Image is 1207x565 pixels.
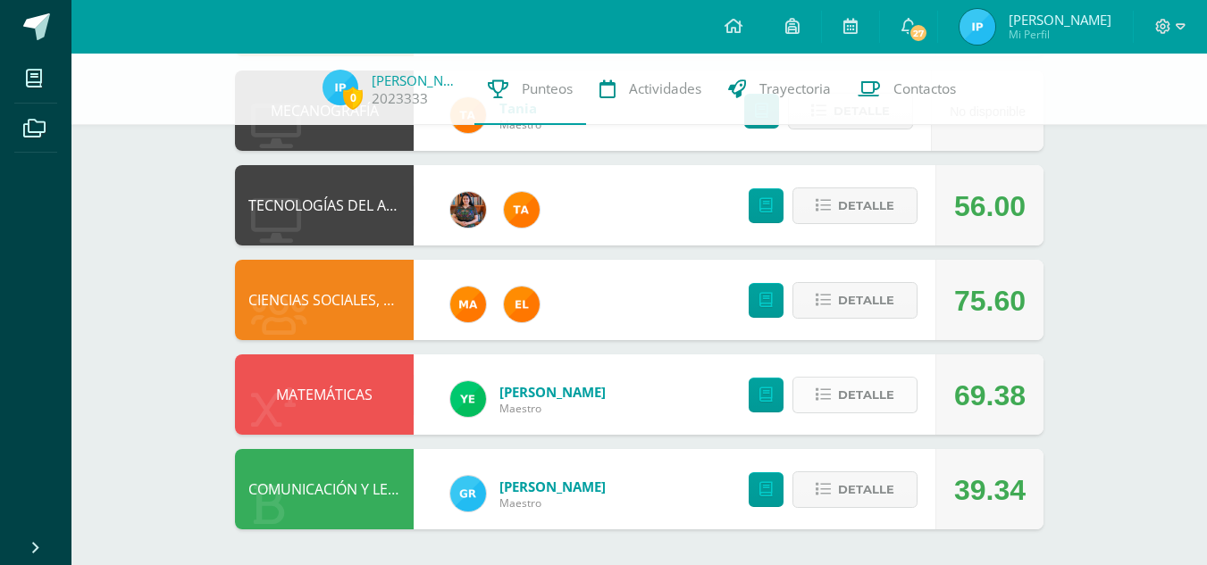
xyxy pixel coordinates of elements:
[954,261,1026,341] div: 75.60
[629,79,701,98] span: Actividades
[1009,27,1111,42] span: Mi Perfil
[954,355,1026,436] div: 69.38
[450,287,486,322] img: 266030d5bbfb4fab9f05b9da2ad38396.png
[954,166,1026,246] div: 56.00
[372,71,461,89] a: [PERSON_NAME]
[522,79,573,98] span: Punteos
[960,9,995,45] img: a410d24662f5dfa2bd4b89707f1a0ee4.png
[838,284,894,317] span: Detalle
[235,449,414,529] div: COMUNICACIÓN Y LENGUAJE, IDIOMA ESPAÑOL
[499,495,606,511] span: Maestro
[792,282,918,319] button: Detalle
[586,54,715,125] a: Actividades
[499,383,606,401] a: [PERSON_NAME]
[792,471,918,508] button: Detalle
[909,23,928,43] span: 27
[504,287,540,322] img: 31c982a1c1d67d3c4d1e96adbf671f86.png
[1009,11,1111,29] span: [PERSON_NAME]
[499,401,606,416] span: Maestro
[838,378,894,411] span: Detalle
[504,192,540,228] img: feaeb2f9bb45255e229dc5fdac9a9f6b.png
[323,70,358,105] img: a410d24662f5dfa2bd4b89707f1a0ee4.png
[792,377,918,413] button: Detalle
[235,354,414,435] div: MATEMÁTICAS
[759,79,831,98] span: Trayectoria
[235,165,414,245] div: TECNOLOGÍAS DEL APRENDIZAJE Y LA COMUNICACIÓN
[838,189,894,222] span: Detalle
[715,54,844,125] a: Trayectoria
[499,478,606,495] a: [PERSON_NAME]
[844,54,969,125] a: Contactos
[450,381,486,417] img: dfa1fd8186729af5973cf42d94c5b6ba.png
[474,54,586,125] a: Punteos
[838,473,894,506] span: Detalle
[343,87,363,109] span: 0
[372,89,428,108] a: 2023333
[235,260,414,340] div: CIENCIAS SOCIALES, FORMACIÓN CIUDADANA E INTERCULTURALIDAD
[893,79,956,98] span: Contactos
[792,187,918,224] button: Detalle
[450,476,486,511] img: 47e0c6d4bfe68c431262c1f147c89d8f.png
[954,450,1026,530] div: 39.34
[450,192,486,228] img: 60a759e8b02ec95d430434cf0c0a55c7.png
